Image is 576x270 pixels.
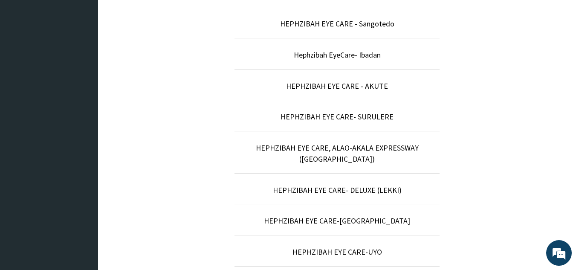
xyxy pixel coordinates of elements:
a: HEPHZIBAH EYE CARE-UYO [292,247,382,257]
a: HEPHZIBAH EYE CARE-[GEOGRAPHIC_DATA] [264,216,410,226]
a: HEPHZIBAH EYE CARE - AKUTE [286,81,388,91]
a: HEPHZIBAH EYE CARE- SURULERE [281,112,394,122]
a: Hephzibah EyeCare- Ibadan [294,50,381,60]
a: HEPHZIBAH EYE CARE - Sangotedo [280,19,394,29]
a: HEPHZIBAH EYE CARE, ALAO-AKALA EXPRESSWAY ([GEOGRAPHIC_DATA]) [256,143,419,164]
a: HEPHZIBAH EYE CARE- DELUXE (LEKKI) [273,185,402,195]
